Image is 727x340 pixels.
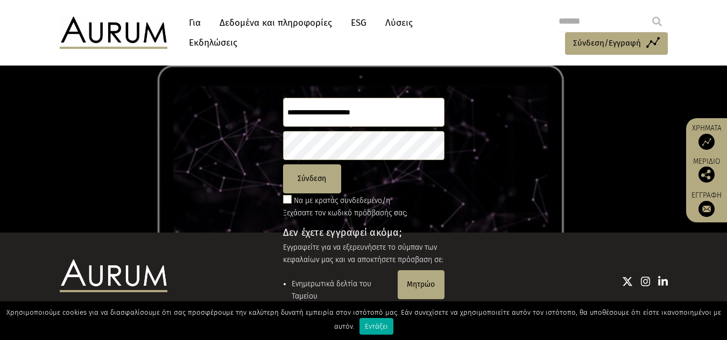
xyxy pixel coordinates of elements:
img: Λογότυπο Aurum [60,259,167,292]
font: Για [189,17,201,28]
font: Χρήματα [692,124,722,133]
font: Σύνδεση [298,174,326,183]
font: Μερίδιο [693,157,720,166]
a: ESG [345,13,372,33]
a: Χρήματα [691,124,722,150]
font: Χρησιμοποιούμε cookies για να διασφαλίσουμε ότι σας προσφέρουμε την καλύτερη δυνατή εμπειρία στον... [6,308,721,330]
img: Πρόσβαση σε Ταμεία [698,134,715,150]
font: Εντάξει [365,322,388,330]
a: Εγγραφή [691,191,722,217]
img: Κοινοποίηση αυτής της ανάρτησης [698,167,715,183]
button: Σύνδεση [283,164,341,193]
a: Δεδομένα και πληροφορίες [214,13,337,33]
img: Εικονίδιο LinkedIn [658,276,668,287]
img: Εγγραφείτε στο ενημερωτικό μας δελτίο [698,201,715,217]
font: Δεν έχετε εγγραφεί ακόμα; [283,227,401,238]
font: Εγγραφή [691,191,722,200]
font: Σύνδεση/Εγγραφή [573,38,641,48]
a: Σύνδεση/Εγγραφή [565,32,668,55]
font: ESG [351,17,366,28]
font: Εκδηλώσεις [189,37,237,48]
img: Εικονίδιο Instagram [641,276,651,287]
input: Submit [646,11,668,32]
font: Να με κρατάς συνδεδεμένο/η [294,196,390,205]
font: Εγγραφείτε για να εξερευνήσετε το σύμπαν των κεφαλαίων μας και να αποκτήσετε πρόσβαση σε: [283,243,443,264]
a: Ξεχάσατε τον κωδικό πρόσβασής σας; [283,208,407,218]
a: Εκδηλώσεις [183,33,237,53]
img: Εικονίδιο Twitter [622,276,633,287]
a: Για [183,13,206,33]
font: Λύσεις [385,17,413,28]
img: Aurum [60,17,167,49]
font: Δεδομένα και πληροφορίες [220,17,332,28]
a: Λύσεις [380,13,418,33]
